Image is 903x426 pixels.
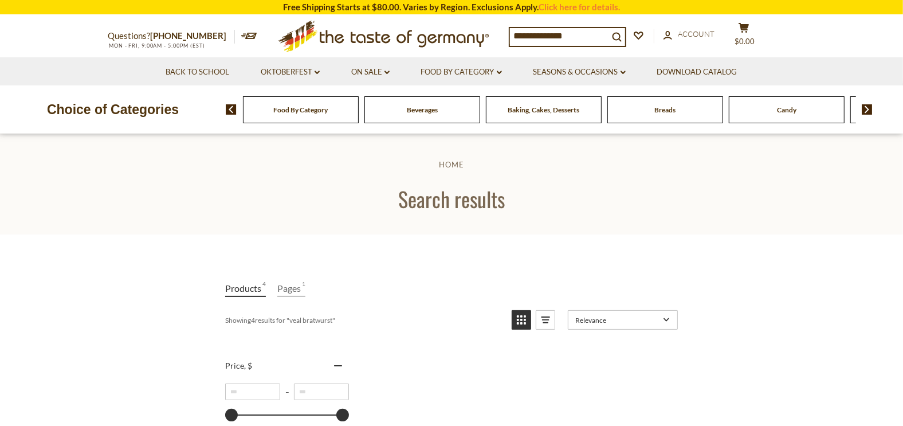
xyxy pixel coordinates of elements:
img: next arrow [862,104,873,115]
a: View grid mode [512,310,531,330]
a: Home [439,160,464,169]
span: MON - FRI, 9:00AM - 5:00PM (EST) [108,42,205,49]
h1: Search results [36,186,867,212]
a: Baking, Cakes, Desserts [508,105,580,114]
a: Beverages [407,105,438,114]
span: 1 [302,280,305,296]
a: Candy [777,105,796,114]
p: Questions? [108,29,235,44]
a: Click here for details. [539,2,620,12]
span: Relevance [575,316,659,325]
span: $0.00 [735,37,755,46]
input: Maximum value [294,384,349,400]
div: Showing results for " " [225,310,503,330]
a: On Sale [351,66,390,79]
a: Oktoberfest [261,66,320,79]
span: Price [225,361,252,370]
b: 4 [251,316,255,325]
a: View list mode [536,310,555,330]
a: Account [663,28,714,41]
a: View Pages Tab [277,280,305,297]
a: [PHONE_NUMBER] [150,30,226,41]
span: Account [678,29,714,38]
a: Breads [655,105,676,114]
a: Sort options [568,310,678,330]
span: – [280,388,294,396]
span: , $ [244,361,252,370]
a: View Products Tab [225,280,266,297]
a: Seasons & Occasions [533,66,626,79]
a: Food By Category [421,66,502,79]
img: previous arrow [226,104,237,115]
button: $0.00 [727,22,761,51]
a: Download Catalog [657,66,737,79]
span: 4 [262,280,266,296]
a: Back to School [166,66,229,79]
input: Minimum value [225,384,280,400]
a: Food By Category [274,105,328,114]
